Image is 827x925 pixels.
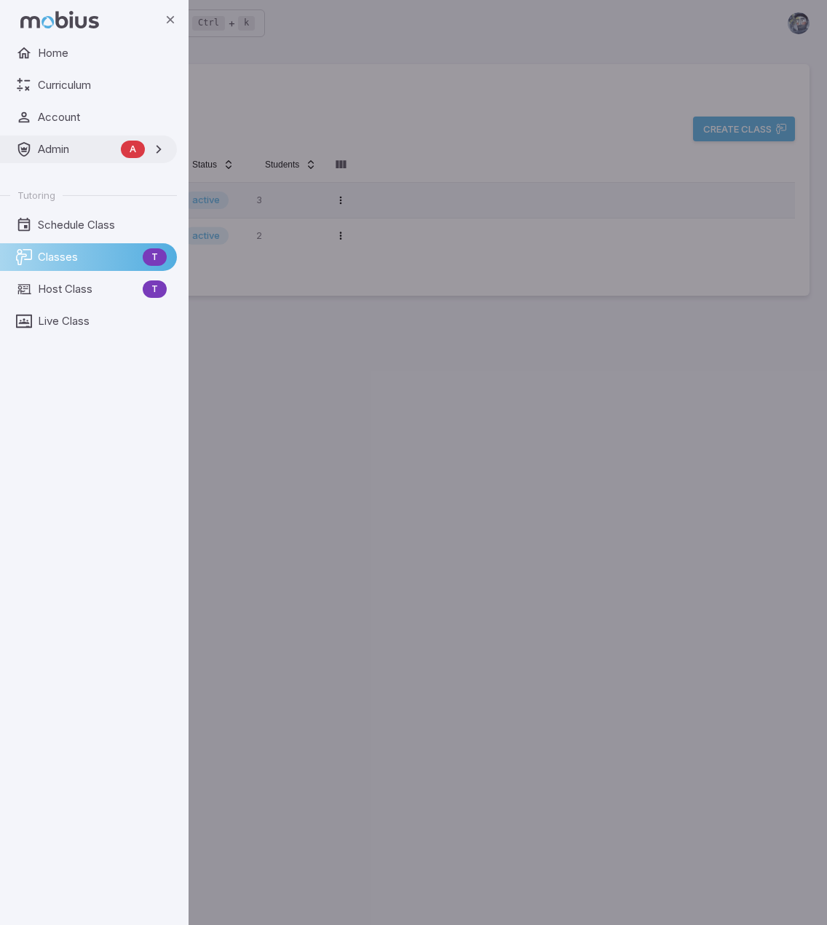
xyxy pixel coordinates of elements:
[38,313,167,329] span: Live Class
[143,282,167,296] span: T
[38,217,167,233] span: Schedule Class
[143,250,167,264] span: T
[38,141,115,157] span: Admin
[38,281,137,297] span: Host Class
[38,249,137,265] span: Classes
[38,109,167,125] span: Account
[17,189,55,202] span: Tutoring
[38,45,167,61] span: Home
[121,142,145,157] span: A
[38,77,167,93] span: Curriculum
